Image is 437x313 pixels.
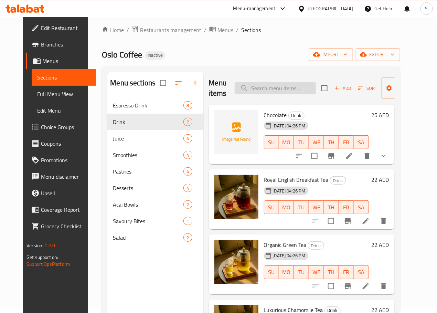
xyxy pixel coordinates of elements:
span: Promotions [41,156,90,164]
span: import [315,50,348,59]
span: Grocery Checklist [41,222,90,230]
a: Full Menu View [32,86,96,102]
nav: Menu sections [107,94,203,249]
button: SU [264,265,279,279]
span: Edit Restaurant [41,24,90,32]
div: Drink [308,241,324,250]
button: Branch-specific-item [340,213,356,229]
button: Sort [356,83,379,94]
span: Get support on: [26,253,58,262]
span: FR [342,137,351,147]
a: Support.OpsPlatform [26,260,70,269]
span: Organic Green Tea [264,240,307,250]
span: Oslo Coffee [102,47,142,62]
div: Salad2 [107,229,203,246]
a: Edit menu item [362,282,370,290]
button: Add [332,83,354,94]
span: Upsell [41,189,90,197]
span: TH [327,137,336,147]
span: WE [312,137,321,147]
span: MO [282,202,291,212]
span: SU [267,202,276,212]
span: Select to update [324,214,338,228]
span: TU [297,137,306,147]
span: Menus [42,57,90,65]
div: [GEOGRAPHIC_DATA] [308,5,353,12]
span: Pastries [113,167,183,176]
div: Savoury Bites1 [107,213,203,229]
span: Desserts [113,184,183,192]
span: 2 [184,234,192,241]
button: MO [279,200,294,214]
a: Grocery Checklist [26,218,96,234]
li: / [204,26,206,34]
a: Sections [32,69,96,86]
span: Restaurants management [140,26,201,34]
span: Chocolate [264,110,287,120]
span: SU [267,137,276,147]
img: Organic Green Tea [214,240,258,284]
span: Drink [308,242,324,250]
span: Select to update [307,149,322,163]
span: FR [342,267,351,277]
a: Menus [209,25,233,34]
input: search [235,82,316,94]
h6: 22 AED [372,175,389,185]
span: Add item [332,83,354,94]
span: FR [342,202,351,212]
span: WE [312,202,321,212]
button: delete [375,278,392,294]
span: Sections [37,73,90,82]
button: TH [324,265,339,279]
div: Smoothies4 [107,147,203,163]
button: import [309,48,353,61]
div: Acai Bowls2 [107,196,203,213]
svg: Show Choices [380,152,388,160]
div: Desserts4 [107,180,203,196]
button: delete [375,213,392,229]
button: FR [339,135,354,149]
a: Menu disclaimer [26,168,96,185]
button: Manage items [382,77,428,99]
div: items [183,118,192,126]
div: Espresso Drink8 [107,97,203,114]
button: show more [375,148,392,164]
span: export [361,50,395,59]
span: Acai Bowls [113,200,183,209]
button: WE [309,135,324,149]
button: export [356,48,400,61]
span: Sort sections [170,75,187,91]
span: Choice Groups [41,123,90,131]
a: Edit Restaurant [26,20,96,36]
a: Edit menu item [345,152,353,160]
div: Drink7 [107,114,203,130]
div: Inactive [145,51,166,60]
button: WE [309,265,324,279]
span: Drink [113,118,183,126]
div: Juice [113,134,183,143]
span: 4 [184,152,192,158]
span: 1 [184,218,192,225]
span: 7 [184,119,192,125]
span: MO [282,137,291,147]
span: 4 [184,135,192,142]
h2: Menu items [209,78,227,98]
span: Select section [317,81,332,95]
img: Royal English Breakfast Tea [214,175,258,219]
li: / [127,26,129,34]
div: items [183,101,192,109]
button: SA [354,265,369,279]
a: Edit menu item [362,217,370,225]
span: Sort items [354,83,382,94]
span: Smoothies [113,151,183,159]
span: MO [282,267,291,277]
span: Savoury Bites [113,217,183,225]
a: Upsell [26,185,96,201]
span: TH [327,267,336,277]
span: Espresso Drink [113,101,183,109]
